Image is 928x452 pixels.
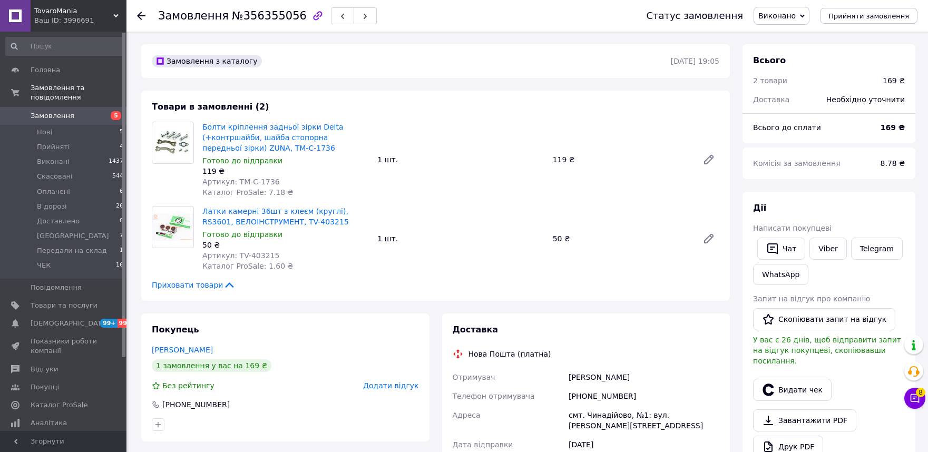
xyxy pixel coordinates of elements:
button: Прийняти замовлення [820,8,917,24]
div: [PERSON_NAME] [566,368,721,387]
span: В дорозі [37,202,67,211]
div: Нова Пошта (платна) [466,349,554,359]
span: 5 [120,127,123,137]
span: Виконані [37,157,70,166]
div: 119 ₴ [549,152,694,167]
span: Приховати товари [152,280,236,290]
span: Дії [753,203,766,213]
span: Нові [37,127,52,137]
span: Передали на склад [37,246,107,256]
span: Товари та послуги [31,301,97,310]
a: Редагувати [698,149,719,170]
span: Доставлено [37,217,80,226]
button: Чат [757,238,805,260]
span: Товари в замовленні (2) [152,102,269,112]
a: Латки камерні 36шт з клеєм (круглі), RS3601, ВЕЛОІНСТРУМЕНТ, TV-403215 [202,207,349,226]
span: 6 [120,187,123,196]
span: Замовлення [31,111,74,121]
span: Відгуки [31,365,58,374]
div: [PHONE_NUMBER] [566,387,721,406]
img: Латки камерні 36шт з клеєм (круглі), RS3601, ВЕЛОІНСТРУМЕНТ, TV-403215 [152,213,193,240]
span: Прийняти замовлення [828,12,909,20]
div: 119 ₴ [202,166,369,176]
span: Доставка [453,325,499,335]
span: Аналітика [31,418,67,428]
span: Всього [753,55,786,65]
span: Замовлення [158,9,229,22]
span: 4 [120,142,123,152]
a: Viber [809,238,846,260]
span: Запит на відгук про компанію [753,294,870,303]
span: Отримувач [453,373,495,381]
button: Скопіювати запит на відгук [753,308,895,330]
span: Прийняті [37,142,70,152]
span: Телефон отримувача [453,392,535,400]
div: 1 шт. [373,152,548,167]
a: WhatsApp [753,264,808,285]
span: Скасовані [37,172,73,181]
span: ЧЕК [37,261,51,270]
div: Замовлення з каталогу [152,55,262,67]
span: Покупець [152,325,199,335]
a: [PERSON_NAME] [152,346,213,354]
span: [GEOGRAPHIC_DATA] [37,231,109,241]
div: Повернутися назад [137,11,145,21]
span: 8.78 ₴ [881,159,905,168]
span: Показники роботи компанії [31,337,97,356]
time: [DATE] 19:05 [671,57,719,65]
span: Оплачені [37,187,70,196]
span: 7 [120,231,123,241]
span: Каталог ProSale [31,400,87,410]
b: 169 ₴ [881,123,905,132]
span: 1 [120,246,123,256]
span: Додати відгук [363,381,418,390]
span: 8 [916,388,925,397]
span: Артикул: TM-C-1736 [202,178,280,186]
span: Головна [31,65,60,75]
div: Статус замовлення [646,11,743,21]
span: Дата відправки [453,440,513,449]
input: Пошук [5,37,124,56]
span: 16 [116,261,123,270]
div: Ваш ID: 3996691 [34,16,126,25]
div: 169 ₴ [883,75,905,86]
div: [PHONE_NUMBER] [161,399,231,410]
div: смт. Чинадійово, №1: вул. [PERSON_NAME][STREET_ADDRESS] [566,406,721,435]
span: [DEMOGRAPHIC_DATA] [31,319,109,328]
span: У вас є 26 днів, щоб відправити запит на відгук покупцеві, скопіювавши посилання. [753,336,901,365]
span: Каталог ProSale: 1.60 ₴ [202,262,293,270]
span: Замовлення та повідомлення [31,83,126,102]
span: 544 [112,172,123,181]
span: 0 [120,217,123,226]
span: 99+ [118,319,135,328]
span: Покупці [31,382,59,392]
a: Редагувати [698,228,719,249]
span: Без рейтингу [162,381,214,390]
span: Доставка [753,95,789,104]
span: №356355056 [232,9,307,22]
a: Telegram [851,238,903,260]
button: Видати чек [753,379,832,401]
span: 5 [111,111,121,120]
a: Завантажити PDF [753,409,856,431]
button: Чат з покупцем8 [904,388,925,409]
span: Повідомлення [31,283,82,292]
span: Артикул: TV-403215 [202,251,279,260]
span: 1437 [109,157,123,166]
div: 50 ₴ [202,240,369,250]
a: Болти кріплення задньої зірки Delta (+контршайби, шайба стопорна передньої зірки) ZUNA, TM-C-1736 [202,123,344,152]
span: 2 товари [753,76,787,85]
div: 50 ₴ [549,231,694,246]
span: Адреса [453,411,481,419]
span: TovaroMania [34,6,113,16]
span: 26 [116,202,123,211]
div: Необхідно уточнити [820,88,911,111]
div: 1 замовлення у вас на 169 ₴ [152,359,271,372]
span: Готово до відправки [202,156,282,165]
span: Всього до сплати [753,123,821,132]
span: Каталог ProSale: 7.18 ₴ [202,188,293,196]
span: 99+ [100,319,118,328]
div: 1 шт. [373,231,548,246]
span: Готово до відправки [202,230,282,239]
span: Комісія за замовлення [753,159,841,168]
